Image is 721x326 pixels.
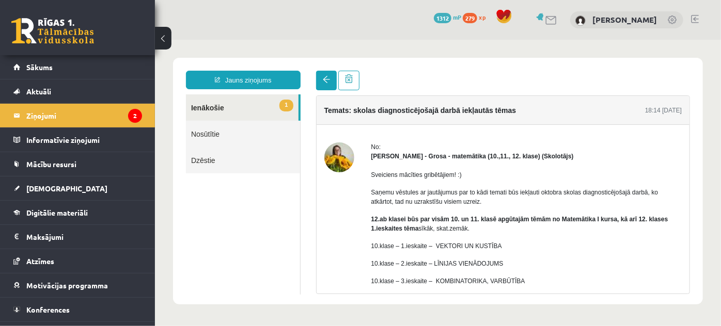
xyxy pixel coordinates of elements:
div: 18:14 [DATE] [490,66,527,75]
img: Laima Tukāne - Grosa - matemātika (10.,11., 12. klase) [169,103,199,133]
a: Sākums [13,55,142,79]
span: [DEMOGRAPHIC_DATA] [26,184,107,193]
a: [PERSON_NAME] [592,14,657,25]
a: 279 xp [463,13,491,21]
a: Nosūtītie [31,81,145,107]
legend: Ziņojumi [26,104,142,127]
img: Marina Galanceva [575,15,586,26]
span: Atzīmes [26,256,54,266]
span: 1312 [434,13,451,23]
span: Motivācijas programma [26,281,108,290]
a: Informatīvie ziņojumi [13,128,142,152]
a: Motivācijas programma [13,273,142,297]
a: Ziņojumi2 [13,104,142,127]
span: 1 [124,60,138,72]
a: Maksājumi [13,225,142,249]
p: Sveiciens mācīties gribētājiem! :) [216,131,527,140]
legend: Maksājumi [26,225,142,249]
a: Rīgas 1. Tālmācības vidusskola [11,18,94,44]
span: Digitālie materiāli [26,208,88,217]
a: Mācību resursi [13,152,142,176]
span: Mācību resursi [26,159,76,169]
span: Konferences [26,305,70,314]
span: mP [453,13,461,21]
strong: 12.ab klasei būs par visām 10. un 11. klasē apgūtajām tēmām no Matemātika I kursa, kā arī 12. kla... [216,176,513,192]
a: Dzēstie [31,107,145,134]
a: [DEMOGRAPHIC_DATA] [13,176,142,200]
span: xp [479,13,485,21]
a: 1312 mP [434,13,461,21]
span: 279 [463,13,477,23]
p: Saņemu vēstules ar jautājumus par to kādi temati būs iekļauti oktobra skolas diagnosticējošajā da... [216,148,527,167]
legend: Informatīvie ziņojumi [26,128,142,152]
p: 10.klase – 1.ieskaite – VEKTORI UN KUSTĪBA [216,202,527,211]
a: Atzīmes [13,249,142,273]
p: 10.klase – 3.ieskaite – KOMBINATORIKA, VARBŪTĪBA [216,237,527,246]
a: Aktuāli [13,79,142,103]
strong: [PERSON_NAME] - Grosa - matemātika (10.,11., 12. klase) (Skolotājs) [216,113,419,120]
a: 1Ienākošie [31,55,144,81]
i: 2 [128,109,142,123]
div: No: [216,103,527,112]
a: Konferences [13,298,142,321]
a: Digitālie materiāli [13,201,142,224]
h4: Temats: skolas diagnosticējošajā darbā iekļautās tēmas [169,67,362,75]
span: Aktuāli [26,87,51,96]
p: 10.klase – 2.ieskaite – LĪNIJAS VIENĀDOJUMS [216,219,527,229]
p: sīkāk, skat.zemāk. [216,175,527,193]
a: Jauns ziņojums [31,31,146,50]
span: Sākums [26,62,53,72]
